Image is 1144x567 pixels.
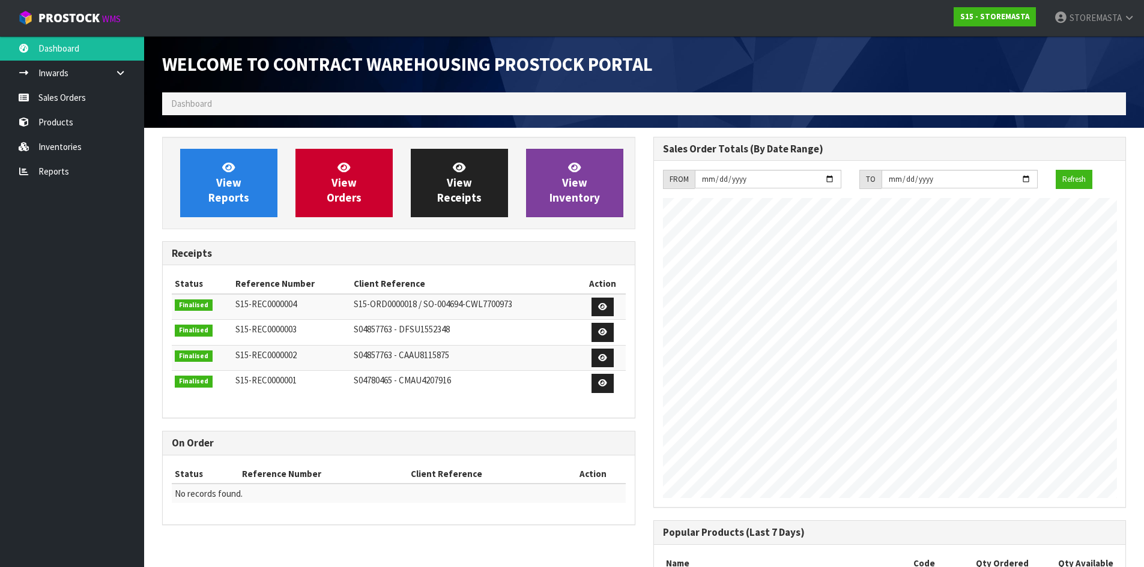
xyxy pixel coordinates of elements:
th: Reference Number [232,274,351,293]
span: STOREMASTA [1070,12,1122,23]
a: ViewOrders [295,149,393,217]
div: FROM [663,170,695,189]
span: View Reports [208,160,249,205]
span: S04857763 - DFSU1552348 [354,323,450,335]
span: S15-REC0000001 [235,374,297,386]
th: Client Reference [351,274,580,293]
span: S04780465 - CMAU4207916 [354,374,451,386]
div: TO [859,170,882,189]
span: Finalised [175,325,213,337]
h3: On Order [172,437,626,449]
span: Dashboard [171,98,212,109]
button: Refresh [1056,170,1092,189]
span: Finalised [175,350,213,362]
span: View Inventory [549,160,600,205]
span: Finalised [175,299,213,311]
span: S04857763 - CAAU8115875 [354,349,449,361]
a: ViewReceipts [411,149,508,217]
td: No records found. [172,484,626,503]
h3: Sales Order Totals (By Date Range) [663,143,1117,155]
strong: S15 - STOREMASTA [960,11,1029,22]
span: ProStock [38,10,100,26]
span: S15-REC0000002 [235,349,297,361]
span: S15-ORD0000018 / SO-004694-CWL7700973 [354,298,512,310]
small: WMS [102,13,121,25]
h3: Popular Products (Last 7 Days) [663,527,1117,538]
a: ViewInventory [526,149,623,217]
span: Welcome to Contract Warehousing ProStock Portal [162,52,653,76]
a: ViewReports [180,149,277,217]
span: Finalised [175,376,213,388]
img: cube-alt.png [18,10,33,25]
th: Reference Number [239,464,407,484]
th: Client Reference [408,464,560,484]
span: View Orders [327,160,362,205]
h3: Receipts [172,248,626,259]
th: Action [560,464,626,484]
span: S15-REC0000004 [235,298,297,310]
th: Action [580,274,625,293]
th: Status [172,464,239,484]
span: View Receipts [437,160,482,205]
th: Status [172,274,232,293]
span: S15-REC0000003 [235,323,297,335]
